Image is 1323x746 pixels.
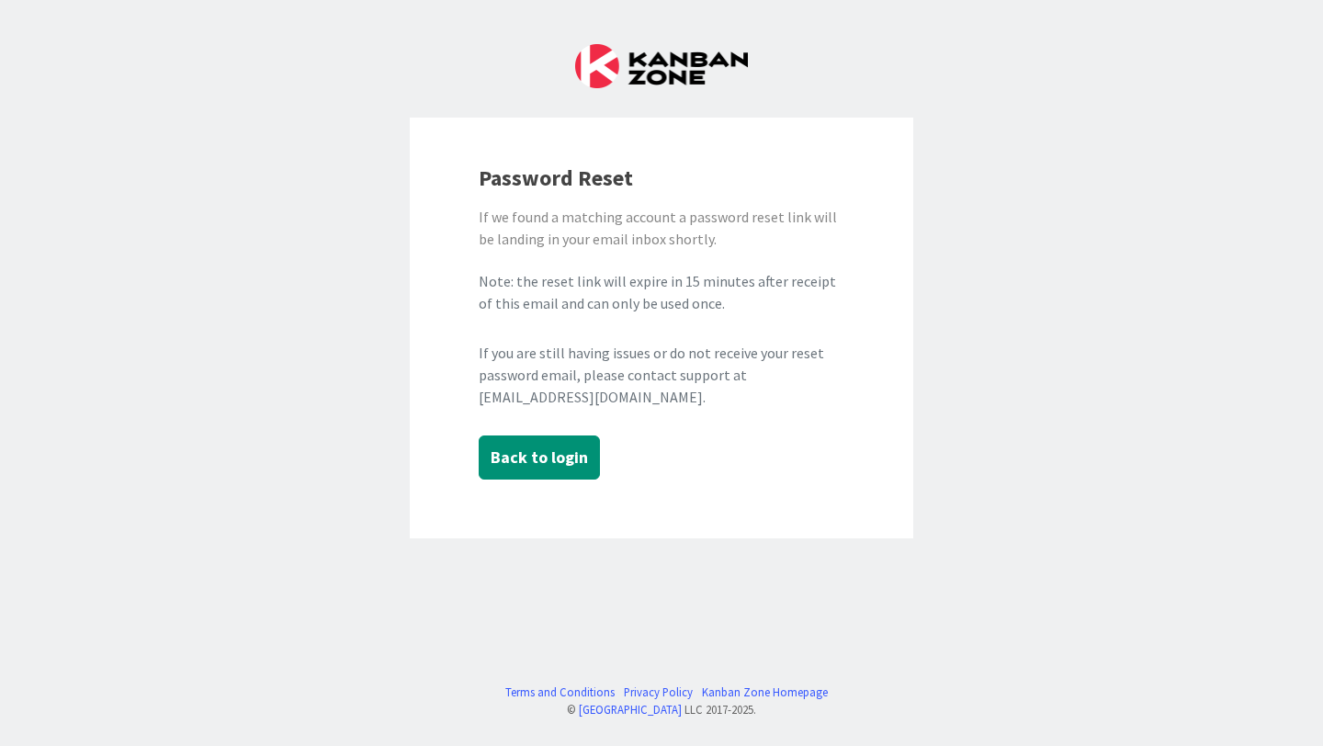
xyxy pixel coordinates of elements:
[479,342,844,408] div: If you are still having issues or do not receive your reset password email, please contact suppor...
[479,435,600,480] button: Back to login
[479,164,633,192] b: Password Reset
[579,702,682,717] a: [GEOGRAPHIC_DATA]
[575,44,748,88] img: Kanban Zone
[702,684,828,701] a: Kanban Zone Homepage
[479,270,844,314] div: Note: the reset link will expire in 15 minutes after receipt of this email and can only be used o...
[479,206,844,250] div: If we found a matching account a password reset link will be landing in your email inbox shortly.
[624,684,693,701] a: Privacy Policy
[505,684,615,701] a: Terms and Conditions
[496,701,828,718] div: © LLC 2017- 2025 .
